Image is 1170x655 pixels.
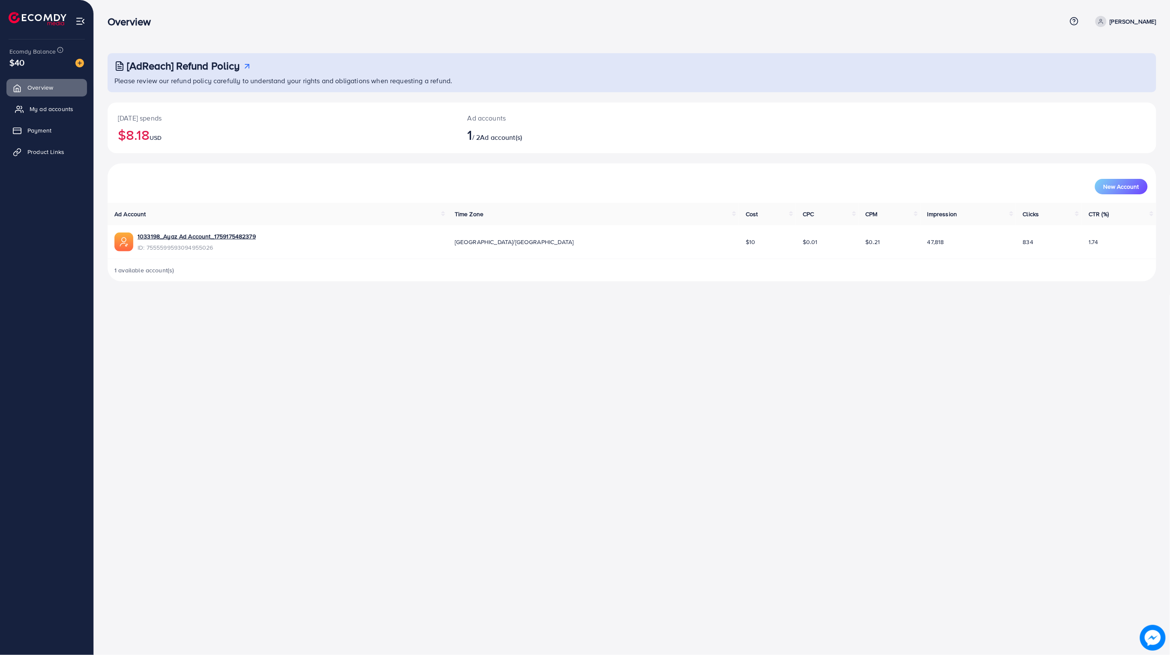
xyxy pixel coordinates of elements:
img: logo [9,12,66,25]
span: Overview [27,83,53,92]
span: CPM [866,210,878,218]
a: Product Links [6,143,87,160]
p: Ad accounts [468,113,709,123]
a: My ad accounts [6,100,87,118]
span: Product Links [27,148,64,156]
span: ID: 7555599593094955026 [138,243,256,252]
img: image [1140,625,1166,651]
span: USD [150,133,162,142]
h3: Overview [108,15,158,28]
a: Overview [6,79,87,96]
a: Payment [6,122,87,139]
span: CTR (%) [1089,210,1109,218]
span: Ad Account [114,210,146,218]
span: 47,818 [927,238,944,246]
span: CPC [803,210,814,218]
p: Please review our refund policy carefully to understand your rights and obligations when requesti... [114,75,1151,86]
span: 1 [468,125,472,145]
span: Impression [927,210,957,218]
button: New Account [1095,179,1148,194]
span: Clicks [1023,210,1039,218]
img: image [75,59,84,67]
span: Cost [746,210,758,218]
span: New Account [1104,184,1139,190]
a: [PERSON_NAME] [1092,16,1156,27]
span: [GEOGRAPHIC_DATA]/[GEOGRAPHIC_DATA] [455,238,574,246]
span: Ecomdy Balance [9,47,56,56]
span: Payment [27,126,51,135]
span: $10 [746,238,755,246]
a: 1033198_Ayaz Ad Account_1759175482379 [138,232,256,241]
p: [PERSON_NAME] [1110,16,1156,27]
span: Ad account(s) [480,133,522,142]
span: Time Zone [455,210,483,218]
h2: / 2 [468,127,709,143]
span: $0.01 [803,238,818,246]
span: 1 available account(s) [114,266,174,275]
span: $0.21 [866,238,880,246]
p: [DATE] spends [118,113,447,123]
h2: $8.18 [118,127,447,143]
span: My ad accounts [30,105,73,113]
span: 1.74 [1089,238,1098,246]
span: $40 [9,56,24,69]
img: ic-ads-acc.e4c84228.svg [114,232,133,251]
img: menu [75,16,85,26]
span: 834 [1023,238,1033,246]
h3: [AdReach] Refund Policy [127,60,240,72]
